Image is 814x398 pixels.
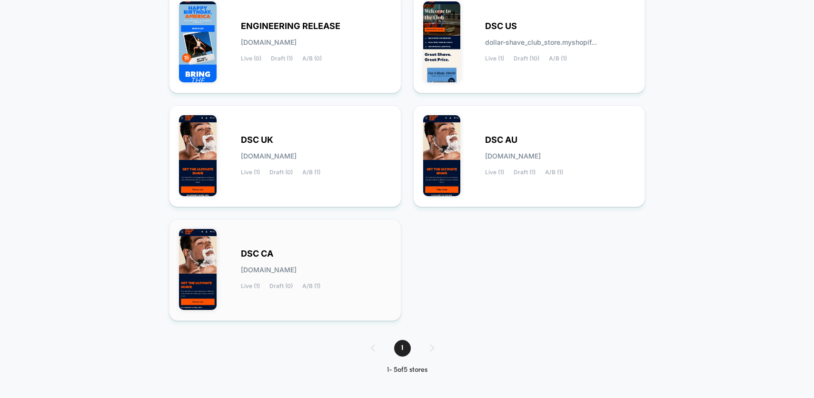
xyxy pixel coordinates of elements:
[241,283,260,289] span: Live (1)
[271,55,293,62] span: Draft (1)
[241,250,273,257] span: DSC CA
[423,1,461,82] img: DOLLAR_SHAVE_CLUB_STORE
[241,39,297,46] span: [DOMAIN_NAME]
[302,55,322,62] span: A/B (0)
[269,283,293,289] span: Draft (0)
[514,55,539,62] span: Draft (10)
[241,55,261,62] span: Live (0)
[485,55,504,62] span: Live (1)
[485,153,541,159] span: [DOMAIN_NAME]
[241,137,273,143] span: DSC UK
[241,153,297,159] span: [DOMAIN_NAME]
[302,169,320,176] span: A/B (1)
[514,169,536,176] span: Draft (1)
[241,267,297,273] span: [DOMAIN_NAME]
[485,169,504,176] span: Live (1)
[302,283,320,289] span: A/B (1)
[179,115,217,196] img: DSC_UK
[269,169,293,176] span: Draft (0)
[361,366,453,374] div: 1 - 5 of 5 stores
[549,55,567,62] span: A/B (1)
[179,229,217,310] img: DSC_CA
[179,1,217,82] img: ENGINEERING_RELEASE
[394,340,411,357] span: 1
[241,169,260,176] span: Live (1)
[485,39,597,46] span: dollar-shave_club_store.myshopif...
[545,169,563,176] span: A/B (1)
[241,23,340,30] span: ENGINEERING RELEASE
[485,137,517,143] span: DSC AU
[423,115,461,196] img: DSC_AU
[485,23,517,30] span: DSC US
